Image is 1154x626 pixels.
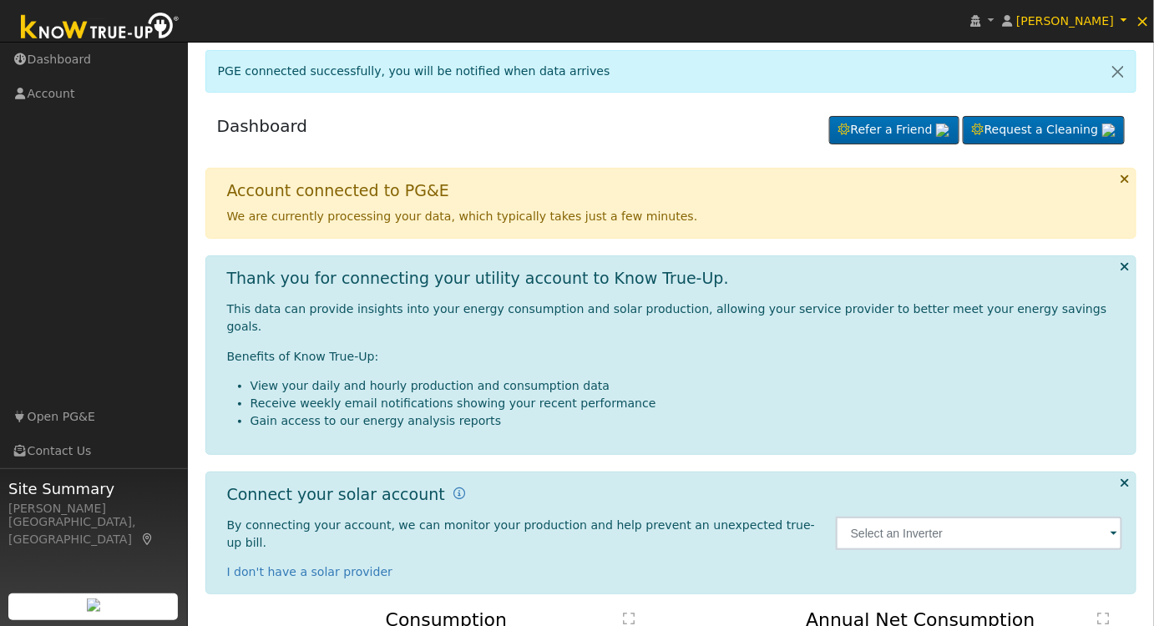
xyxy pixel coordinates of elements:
a: Close [1101,51,1136,92]
h1: Thank you for connecting your utility account to Know True-Up. [227,269,729,288]
input: Select an Inverter [836,517,1123,550]
span: Site Summary [8,477,179,500]
img: retrieve [87,598,100,612]
h1: Account connected to PG&E [227,181,449,200]
text:  [1097,612,1109,625]
a: Dashboard [217,116,308,136]
a: I don't have a solar provider [227,565,393,578]
div: PGE connected successfully, you will be notified when data arrives [205,50,1137,93]
h1: Connect your solar account [227,485,445,504]
text:  [623,612,635,625]
li: Gain access to our energy analysis reports [251,412,1123,430]
img: retrieve [936,124,949,137]
span: By connecting your account, we can monitor your production and help prevent an unexpected true-up... [227,518,816,549]
li: Receive weekly email notifications showing your recent performance [251,395,1123,412]
span: [PERSON_NAME] [1016,14,1114,28]
a: Refer a Friend [829,116,959,144]
p: Benefits of Know True-Up: [227,348,1123,366]
img: Know True-Up [13,9,188,47]
span: This data can provide insights into your energy consumption and solar production, allowing your s... [227,302,1107,333]
span: We are currently processing your data, which typically takes just a few minutes. [227,210,698,223]
div: [GEOGRAPHIC_DATA], [GEOGRAPHIC_DATA] [8,513,179,548]
li: View your daily and hourly production and consumption data [251,377,1123,395]
span: × [1136,11,1150,31]
a: Map [140,533,155,546]
a: Request a Cleaning [963,116,1125,144]
img: retrieve [1102,124,1116,137]
div: [PERSON_NAME] [8,500,179,517]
